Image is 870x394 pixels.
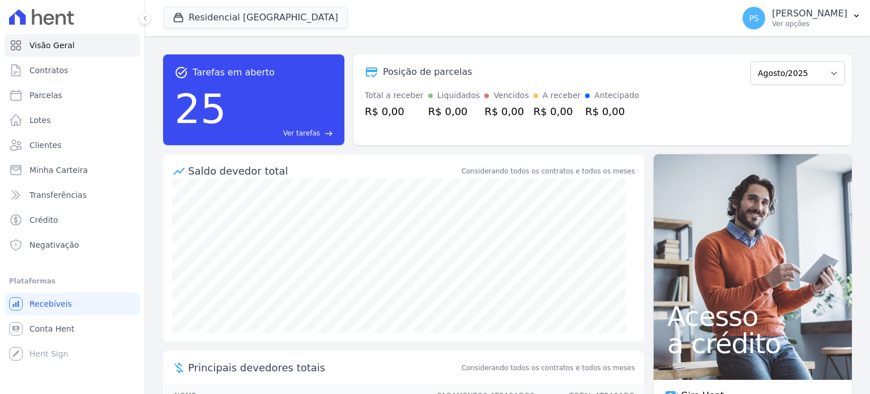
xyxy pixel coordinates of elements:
a: Transferências [5,184,140,206]
div: A receber [543,90,581,101]
span: Negativação [29,239,79,251]
a: Minha Carteira [5,159,140,181]
a: Conta Hent [5,317,140,340]
span: Clientes [29,139,61,151]
div: 25 [174,79,227,138]
div: Considerando todos os contratos e todos os meses [462,166,635,176]
span: Conta Hent [29,323,74,334]
span: Crédito [29,214,58,226]
div: R$ 0,00 [534,104,581,119]
a: Crédito [5,209,140,231]
div: Saldo devedor total [188,163,459,179]
span: Considerando todos os contratos e todos os meses [462,363,635,373]
a: Ver tarefas east [231,128,333,138]
a: Parcelas [5,84,140,107]
div: Antecipado [594,90,639,101]
p: [PERSON_NAME] [772,8,847,19]
div: R$ 0,00 [428,104,480,119]
span: Tarefas em aberto [193,66,275,79]
div: Posição de parcelas [383,65,472,79]
button: PS [PERSON_NAME] Ver opções [733,2,870,34]
span: a crédito [667,330,838,357]
span: Minha Carteira [29,164,88,176]
div: R$ 0,00 [585,104,639,119]
a: Lotes [5,109,140,132]
span: Visão Geral [29,40,75,51]
span: Parcelas [29,90,62,101]
span: Principais devedores totais [188,360,459,375]
div: Liquidados [437,90,480,101]
a: Recebíveis [5,293,140,315]
span: Lotes [29,115,51,126]
span: Transferências [29,189,87,201]
a: Visão Geral [5,34,140,57]
div: Vencidos [493,90,528,101]
span: Ver tarefas [283,128,320,138]
span: PS [749,14,758,22]
a: Clientes [5,134,140,156]
p: Ver opções [772,19,847,28]
div: R$ 0,00 [484,104,528,119]
div: Plataformas [9,274,135,288]
button: Residencial [GEOGRAPHIC_DATA] [163,7,348,28]
span: Acesso [667,303,838,330]
span: Contratos [29,65,68,76]
div: Total a receber [365,90,424,101]
div: R$ 0,00 [365,104,424,119]
span: Recebíveis [29,298,72,310]
span: east [325,129,333,138]
span: task_alt [174,66,188,79]
a: Negativação [5,234,140,256]
a: Contratos [5,59,140,82]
